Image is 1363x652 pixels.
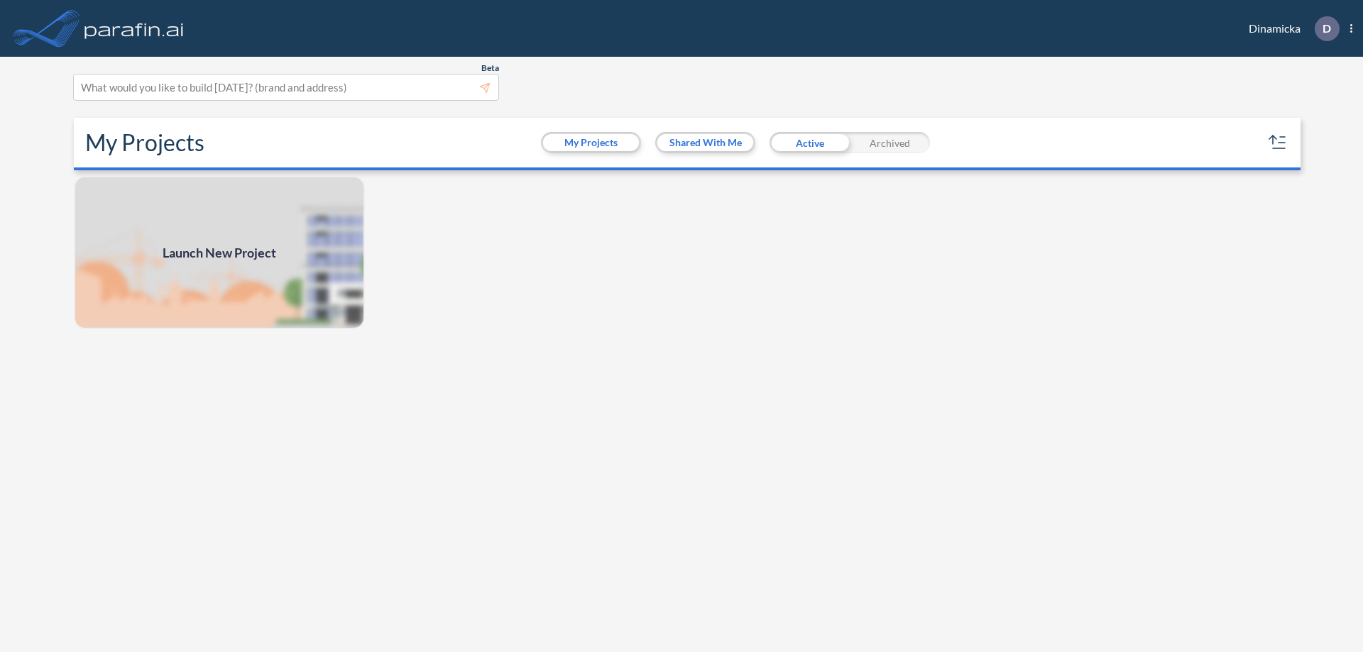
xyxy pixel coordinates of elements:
[1227,16,1352,41] div: Dinamicka
[543,134,639,151] button: My Projects
[481,62,499,74] span: Beta
[82,14,187,43] img: logo
[1266,131,1289,154] button: sort
[85,129,204,156] h2: My Projects
[657,134,753,151] button: Shared With Me
[1323,22,1331,35] p: D
[74,176,365,329] img: add
[850,132,930,153] div: Archived
[74,176,365,329] a: Launch New Project
[770,132,850,153] div: Active
[163,243,276,263] span: Launch New Project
